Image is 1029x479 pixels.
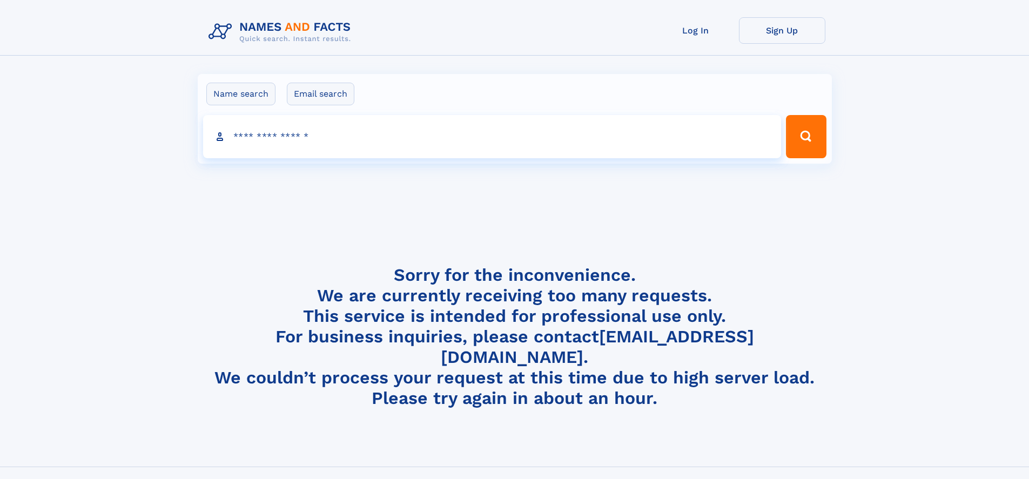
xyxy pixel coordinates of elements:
[441,326,754,367] a: [EMAIL_ADDRESS][DOMAIN_NAME]
[653,17,739,44] a: Log In
[204,265,825,409] h4: Sorry for the inconvenience. We are currently receiving too many requests. This service is intend...
[287,83,354,105] label: Email search
[204,17,360,46] img: Logo Names and Facts
[206,83,275,105] label: Name search
[739,17,825,44] a: Sign Up
[786,115,826,158] button: Search Button
[203,115,782,158] input: search input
